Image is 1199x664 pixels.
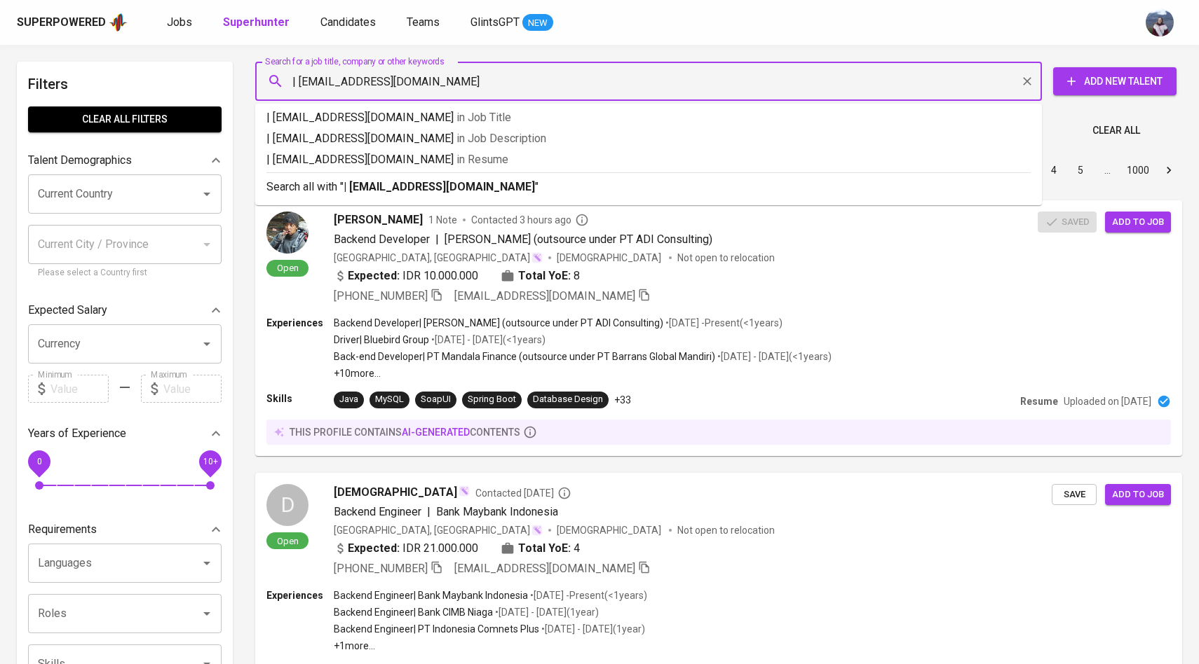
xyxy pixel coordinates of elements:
[17,12,128,33] a: Superpoweredapp logo
[271,262,304,274] span: Open
[407,15,440,29] span: Teams
[17,15,106,31] div: Superpowered
[223,14,292,32] a: Superhunter
[334,605,493,619] p: Backend Engineer | Bank CIMB Niaga
[334,523,543,537] div: [GEOGRAPHIC_DATA], [GEOGRAPHIC_DATA]
[334,233,430,246] span: Backend Developer
[429,333,546,347] p: • [DATE] - [DATE] ( <1 years )
[334,562,428,575] span: [PHONE_NUMBER]
[518,540,571,557] b: Total YoE:
[421,393,451,406] div: SoapUI
[334,289,428,303] span: [PHONE_NUMBER]
[38,266,212,280] p: Please select a Country first
[407,14,442,32] a: Teams
[493,605,599,619] p: • [DATE] - [DATE] ( 1 year )
[533,393,603,406] div: Database Design
[539,622,645,636] p: • [DATE] - [DATE] ( 1 year )
[471,213,589,227] span: Contacted 3 hours ago
[334,484,457,501] span: [DEMOGRAPHIC_DATA]
[522,16,553,30] span: NEW
[1017,71,1037,91] button: Clear
[402,427,470,438] span: AI-generated
[574,540,580,557] span: 4
[28,146,222,174] div: Talent Demographics
[334,316,663,330] p: Backend Developer | [PERSON_NAME] (outsource under PT ADI Consulting)
[320,14,379,32] a: Candidates
[456,132,546,145] span: in Job Description
[1069,159,1092,181] button: Go to page 5
[475,486,571,500] span: Contacted [DATE]
[428,213,457,227] span: 1 Note
[715,350,832,364] p: • [DATE] - [DATE] ( <1 years )
[109,12,128,33] img: app logo
[266,179,1031,195] p: Search all with " "
[1105,484,1171,506] button: Add to job
[1123,159,1153,181] button: Go to page 1000
[663,316,783,330] p: • [DATE] - Present ( <1 years )
[470,15,520,29] span: GlintsGPT
[28,521,97,538] p: Requirements
[375,393,404,406] div: MySQL
[334,268,478,284] div: IDR 10.000.000
[1092,122,1140,139] span: Clear All
[1087,118,1146,144] button: Clear All
[28,302,107,319] p: Expected Salary
[334,639,647,653] p: +1 more ...
[334,333,429,347] p: Driver | Bluebird Group
[266,212,309,254] img: 6c94052bd09810a41fb5660b9d6b21ce.jpg
[50,375,109,403] input: Value
[167,14,195,32] a: Jobs
[266,109,1031,126] p: | [EMAIL_ADDRESS][DOMAIN_NAME]
[531,525,543,536] img: magic_wand.svg
[28,516,222,544] div: Requirements
[255,200,1182,456] a: Open[PERSON_NAME]1 NoteContacted 3 hours agoBackend Developer|[PERSON_NAME] (outsource under PT A...
[1059,487,1090,503] span: Save
[266,151,1031,168] p: | [EMAIL_ADDRESS][DOMAIN_NAME]
[334,622,539,636] p: Backend Engineer | PT Indonesia Comnets Plus
[223,15,290,29] b: Superhunter
[456,153,508,166] span: in Resume
[470,14,553,32] a: GlintsGPT NEW
[271,535,304,547] span: Open
[1052,484,1097,506] button: Save
[459,485,470,497] img: magic_wand.svg
[28,73,222,95] h6: Filters
[528,588,647,602] p: • [DATE] - Present ( <1 years )
[334,366,832,380] p: +10 more ...
[435,231,439,248] span: |
[456,111,511,124] span: in Job Title
[348,540,400,557] b: Expected:
[28,152,132,169] p: Talent Demographics
[266,588,334,602] p: Experiences
[348,268,400,284] b: Expected:
[28,420,222,448] div: Years of Experience
[197,334,217,354] button: Open
[1064,73,1165,90] span: Add New Talent
[266,484,309,526] div: D
[677,251,775,265] p: Not open to relocation
[36,457,41,466] span: 0
[427,504,431,520] span: |
[344,180,535,193] b: | [EMAIL_ADDRESS][DOMAIN_NAME]
[677,523,775,537] p: Not open to relocation
[557,251,663,265] span: [DEMOGRAPHIC_DATA]
[320,15,376,29] span: Candidates
[454,289,635,303] span: [EMAIL_ADDRESS][DOMAIN_NAME]
[290,425,520,439] p: this profile contains contents
[557,486,571,500] svg: By Batam recruiter
[28,106,222,132] button: Clear All filters
[39,111,210,128] span: Clear All filters
[518,268,571,284] b: Total YoE:
[454,562,635,575] span: [EMAIL_ADDRESS][DOMAIN_NAME]
[1064,394,1151,408] p: Uploaded on [DATE]
[334,350,715,364] p: Back-end Developer | PT Mandala Finance (outsource under PT Barrans Global Mandiri)
[445,233,712,246] span: [PERSON_NAME] (outsource under PT ADI Consulting)
[197,184,217,204] button: Open
[1105,212,1171,233] button: Add to job
[203,457,217,466] span: 10+
[266,130,1031,147] p: | [EMAIL_ADDRESS][DOMAIN_NAME]
[163,375,222,403] input: Value
[614,393,631,407] p: +33
[197,604,217,623] button: Open
[334,251,543,265] div: [GEOGRAPHIC_DATA], [GEOGRAPHIC_DATA]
